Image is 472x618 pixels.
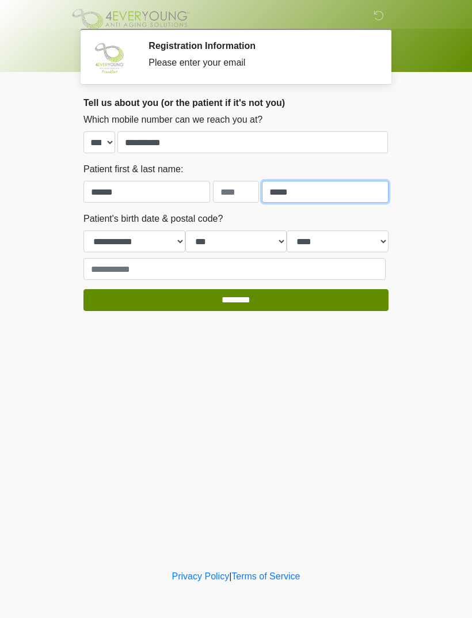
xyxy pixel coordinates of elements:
a: Privacy Policy [172,571,230,581]
label: Patient first & last name: [83,162,183,176]
a: Terms of Service [231,571,300,581]
a: | [229,571,231,581]
label: Which mobile number can we reach you at? [83,113,262,127]
img: Agent Avatar [92,40,127,75]
h2: Registration Information [149,40,371,51]
label: Patient's birth date & postal code? [83,212,223,226]
img: 4Ever Young Frankfort Logo [72,9,189,29]
h2: Tell us about you (or the patient if it's not you) [83,97,389,108]
div: Please enter your email [149,56,371,70]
